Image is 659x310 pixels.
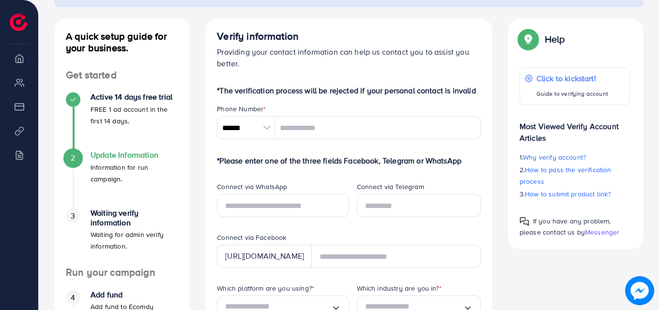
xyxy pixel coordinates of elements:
div: [URL][DOMAIN_NAME] [217,245,312,268]
span: If you have any problem, please contact us by [520,216,611,237]
label: Phone Number [217,104,266,114]
li: Update Information [54,150,190,208]
label: Connect via Telegram [357,182,424,192]
p: Help [545,33,565,45]
h4: Get started [54,69,190,81]
span: 2 [71,152,75,163]
p: 1. [520,151,630,163]
img: image [625,276,654,305]
p: 2. [520,164,630,187]
p: *The verification process will be rejected if your personal contact is invalid [217,85,481,96]
h4: Update Information [91,150,178,160]
p: Providing your contact information can help us contact you to assist you better. [217,46,481,69]
h4: Add fund [91,290,178,299]
li: Active 14 days free trial [54,92,190,150]
span: How to submit product link? [525,189,611,199]
p: Click to kickstart! [536,73,608,84]
h4: Active 14 days free trial [91,92,178,102]
h4: Verify information [217,30,481,43]
span: 3 [71,210,75,221]
p: FREE 1 ad account in the first 14 days. [91,103,178,127]
label: Which industry are you in? [357,283,442,293]
p: Most Viewed Verify Account Articles [520,113,630,144]
p: Waiting for admin verify information. [91,229,178,252]
img: Popup guide [520,30,537,48]
p: Guide to verifying account [536,88,608,100]
p: Information for run campaign. [91,162,178,185]
h4: Waiting verify information [91,208,178,227]
label: Connect via Facebook [217,233,286,242]
h4: Run your campaign [54,266,190,279]
p: 3. [520,188,630,200]
h4: A quick setup guide for your business. [54,30,190,54]
p: *Please enter one of the three fields Facebook, Telegram or WhatsApp [217,155,481,166]
label: Which platform are you using? [217,283,314,293]
img: logo [10,14,27,31]
img: Popup guide [520,217,529,226]
span: Why verify account? [523,152,586,162]
span: 4 [71,292,75,303]
span: Messenger [585,227,619,237]
li: Waiting verify information [54,208,190,266]
span: How to pass the verification process [520,165,612,186]
label: Connect via WhatsApp [217,182,287,192]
